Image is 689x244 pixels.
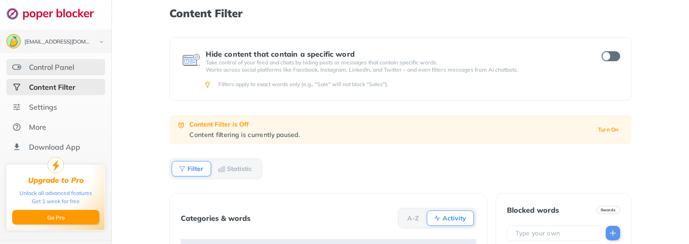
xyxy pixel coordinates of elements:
[218,81,618,88] div: Filters apply to exact words only (e.g., "Sale" will not block "Sales").
[515,229,598,238] input: Type your own
[29,122,46,132] div: More
[24,39,92,45] div: mangogalaxy32@gmail.com
[6,7,104,20] img: logo-webpage.svg
[12,63,21,72] img: features.svg
[601,207,616,213] b: 0 words
[12,210,99,224] button: Go Pro
[206,66,585,73] p: Works across social platforms like Facebook, Instagram, LinkedIn, and Twitter – and even filters ...
[407,215,419,221] b: A-Z
[29,83,75,92] div: Content Filter
[7,35,20,48] img: ACg8ocIalBOTaWWv_I8TpwxhP0BvhXO1PYLot6xKFoHjZrFhsL1rDZQ=s96-c
[218,165,225,172] img: Statistic
[189,120,249,128] b: Content Filter is Off
[206,50,585,58] div: Hide content that contain a specific word
[181,214,251,222] div: Categories & words
[48,157,64,173] img: upgrade-to-pro.svg
[434,215,441,222] img: Activity
[443,215,466,221] b: Activity
[598,127,619,133] b: Turn On
[507,206,559,214] div: Blocked words
[188,166,203,171] b: Filter
[227,166,252,171] b: Statistic
[12,122,21,132] img: about.svg
[29,142,80,151] div: Download App
[96,37,107,47] img: chevron-bottom-black.svg
[12,102,21,112] img: settings.svg
[19,189,92,197] div: Unlock all advanced features
[206,59,585,66] p: Take control of your feed and chats by hiding posts or messages that contain specific words.
[29,63,74,72] div: Control Panel
[178,165,186,172] img: Filter
[28,176,84,185] div: Upgrade to Pro
[189,131,587,139] div: Content filtering is currently paused.
[169,7,631,19] h1: Content Filter
[32,197,80,205] div: Get 1 week for free
[12,142,21,151] img: download-app.svg
[12,83,21,92] img: social-selected.svg
[29,102,57,112] div: Settings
